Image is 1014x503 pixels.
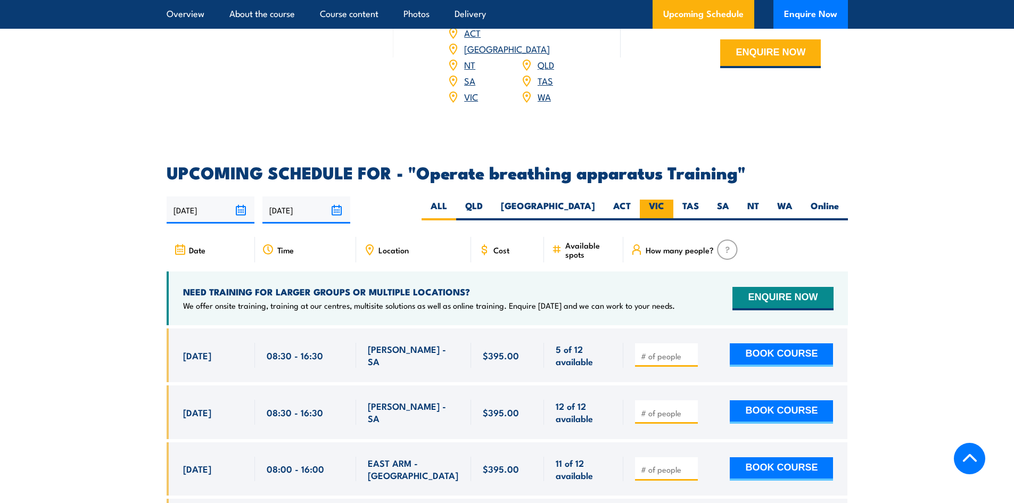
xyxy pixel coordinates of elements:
[464,74,475,87] a: SA
[483,349,519,361] span: $395.00
[673,200,708,220] label: TAS
[493,245,509,254] span: Cost
[368,457,459,482] span: EAST ARM - [GEOGRAPHIC_DATA]
[483,463,519,475] span: $395.00
[464,42,550,55] a: [GEOGRAPHIC_DATA]
[556,343,612,368] span: 5 of 12 available
[183,406,211,418] span: [DATE]
[277,245,294,254] span: Time
[456,200,492,220] label: QLD
[183,300,675,311] p: We offer onsite training, training at our centres, multisite solutions as well as online training...
[267,406,323,418] span: 08:30 - 16:30
[641,464,694,475] input: # of people
[730,400,833,424] button: BOOK COURSE
[641,351,694,361] input: # of people
[183,286,675,298] h4: NEED TRAINING FOR LARGER GROUPS OR MULTIPLE LOCATIONS?
[556,457,612,482] span: 11 of 12 available
[768,200,802,220] label: WA
[732,287,833,310] button: ENQUIRE NOW
[538,90,551,103] a: WA
[262,196,350,224] input: To date
[378,245,409,254] span: Location
[646,245,714,254] span: How many people?
[368,400,459,425] span: [PERSON_NAME] - SA
[368,343,459,368] span: [PERSON_NAME] - SA
[422,200,456,220] label: ALL
[640,200,673,220] label: VIC
[189,245,205,254] span: Date
[730,343,833,367] button: BOOK COURSE
[538,58,554,71] a: QLD
[267,463,324,475] span: 08:00 - 16:00
[464,90,478,103] a: VIC
[538,74,553,87] a: TAS
[802,200,848,220] label: Online
[641,408,694,418] input: # of people
[604,200,640,220] label: ACT
[738,200,768,220] label: NT
[730,457,833,481] button: BOOK COURSE
[167,164,848,179] h2: UPCOMING SCHEDULE FOR - "Operate breathing apparatus Training"
[492,200,604,220] label: [GEOGRAPHIC_DATA]
[464,58,475,71] a: NT
[167,196,254,224] input: From date
[183,463,211,475] span: [DATE]
[464,26,481,39] a: ACT
[183,349,211,361] span: [DATE]
[720,39,821,68] button: ENQUIRE NOW
[708,200,738,220] label: SA
[483,406,519,418] span: $395.00
[556,400,612,425] span: 12 of 12 available
[267,349,323,361] span: 08:30 - 16:30
[565,241,616,259] span: Available spots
